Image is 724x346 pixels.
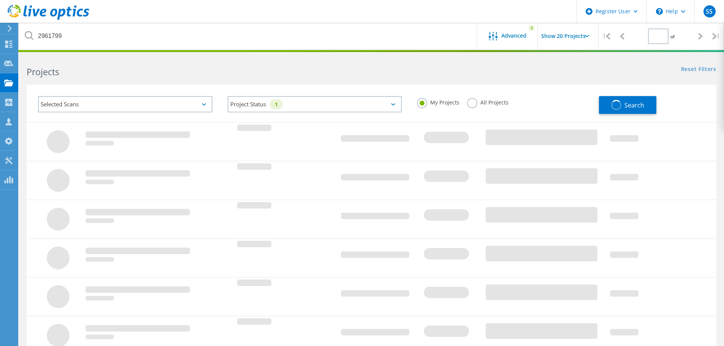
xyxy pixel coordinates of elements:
[681,66,716,73] a: Reset Filters
[708,23,724,50] div: |
[8,16,89,21] a: Live Optics Dashboard
[624,101,644,109] span: Search
[19,23,477,49] input: Search projects by name, owner, ID, company, etc
[228,96,402,112] div: Project Status
[270,99,283,109] div: 1
[599,96,656,114] button: Search
[706,8,713,14] span: SS
[501,33,526,38] span: Advanced
[599,23,614,50] div: |
[38,96,212,112] div: Selected Scans
[417,98,459,105] label: My Projects
[467,98,509,105] label: All Projects
[27,66,59,78] b: Projects
[670,33,675,40] span: of
[656,8,663,15] svg: \n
